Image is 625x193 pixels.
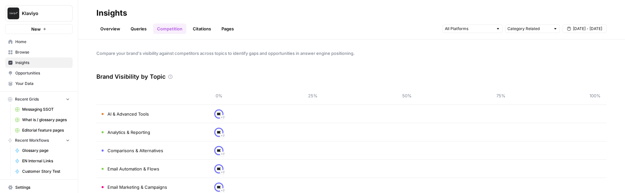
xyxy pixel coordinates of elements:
[153,24,186,34] a: Competition
[15,137,49,143] span: Recent Workflows
[401,92,414,99] span: 50%
[5,37,73,47] a: Home
[562,24,607,33] button: [DATE] - [DATE]
[494,92,507,99] span: 75%
[22,127,70,133] span: Editorial feature pages
[12,125,73,136] a: Editorial feature pages
[216,111,222,117] img: d03zj4el0aa7txopwdneenoutvcu
[218,24,238,34] a: Pages
[107,166,159,172] span: Email Automation & Flows
[221,169,224,176] span: + 7
[15,96,39,102] span: Recent Grids
[5,57,73,68] a: Insights
[22,106,70,112] span: Messaging SSOT
[5,78,73,89] a: Your Data
[5,136,73,145] button: Recent Workflows
[107,184,167,190] span: Email Marketing & Campaigns
[5,47,73,57] a: Browse
[5,68,73,78] a: Opportunities
[221,133,224,139] span: + 7
[15,185,70,190] span: Settings
[22,158,70,164] span: EN Internal Links
[306,92,320,99] span: 25%
[5,94,73,104] button: Recent Grids
[7,8,19,19] img: Klaviyo Logo
[216,148,222,153] img: d03zj4el0aa7txopwdneenoutvcu
[22,117,70,123] span: What is / glossary pages
[216,184,222,190] img: d03zj4el0aa7txopwdneenoutvcu
[507,25,550,32] input: Category Related
[573,26,602,32] span: [DATE] - [DATE]
[96,24,124,34] a: Overview
[5,24,73,34] button: New
[12,104,73,115] a: Messaging SSOT
[96,8,127,18] div: Insights
[107,129,150,136] span: Analytics & Reporting
[589,92,602,99] span: 100%
[221,151,224,157] span: + 7
[96,50,607,56] span: Compare your brand's visibility against competitors across topics to identify gaps and opportunit...
[15,70,70,76] span: Opportunities
[15,81,70,87] span: Your Data
[12,115,73,125] a: What is / glossary pages
[189,24,215,34] a: Citations
[107,147,163,154] span: Comparisons & Alternatives
[96,72,165,81] h3: Brand Visibility by Topic
[216,129,222,135] img: d03zj4el0aa7txopwdneenoutvcu
[5,182,73,193] a: Settings
[12,166,73,177] a: Customer Story Test
[445,25,493,32] input: All Platforms
[221,114,224,121] span: + 7
[15,60,70,66] span: Insights
[22,10,61,17] span: Klaviyo
[22,169,70,174] span: Customer Story Test
[127,24,150,34] a: Queries
[212,92,225,99] span: 0%
[15,39,70,45] span: Home
[15,49,70,55] span: Browse
[107,111,149,117] span: AI & Advanced Tools
[31,26,41,32] span: New
[5,5,73,22] button: Workspace: Klaviyo
[22,148,70,153] span: Glossary page
[12,145,73,156] a: Glossary page
[216,166,222,172] img: d03zj4el0aa7txopwdneenoutvcu
[12,156,73,166] a: EN Internal Links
